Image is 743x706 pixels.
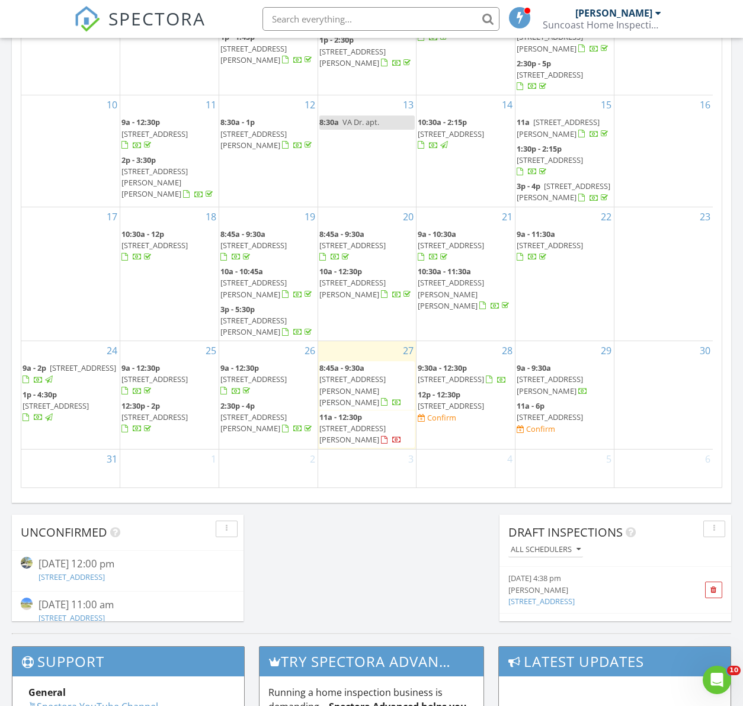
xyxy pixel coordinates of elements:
td: Go to September 5, 2025 [515,449,614,488]
span: 12:30p - 2p [121,400,160,411]
span: [STREET_ADDRESS] [220,374,287,384]
span: [STREET_ADDRESS] [418,240,484,251]
a: 2p - 4p [STREET_ADDRESS] [418,20,511,42]
a: Go to August 29, 2025 [598,341,614,360]
a: 3p - 5:30p [STREET_ADDRESS][PERSON_NAME] [220,304,314,337]
span: [STREET_ADDRESS][PERSON_NAME] [319,46,386,68]
span: VA Dr. apt. [342,117,379,127]
a: Go to August 23, 2025 [697,207,713,226]
span: 12p - 12:30p [418,389,460,400]
td: Go to August 17, 2025 [21,207,120,341]
span: 9a - 12:30p [220,362,259,373]
a: 1p - 2:30p [STREET_ADDRESS][PERSON_NAME] [319,33,415,70]
a: 1:30p - 2:15p [STREET_ADDRESS] [517,143,583,176]
a: 10:30a - 12p [STREET_ADDRESS] [121,229,188,262]
span: 10 [727,666,741,675]
span: 2:30p - 4p [220,400,255,411]
a: Go to September 1, 2025 [209,450,219,468]
span: 10:30a - 12p [121,229,164,239]
span: 11a [517,117,530,127]
div: Suncoast Home Inspections [543,19,661,31]
span: Unconfirmed [21,524,107,540]
a: 8:45a - 9:30a [STREET_ADDRESS][PERSON_NAME][PERSON_NAME] [319,362,402,407]
span: 9a - 12:30p [121,362,160,373]
a: 10a - 10:45a [STREET_ADDRESS][PERSON_NAME] [220,266,314,299]
a: 12:30p - 2p [STREET_ADDRESS] [121,399,217,437]
div: All schedulers [511,545,581,554]
a: 8:45a - 9:30a [STREET_ADDRESS] [220,229,287,262]
span: 3p - 4p [517,181,540,191]
a: Go to August 27, 2025 [401,341,416,360]
iframe: Intercom live chat [703,666,731,694]
a: Go to August 13, 2025 [401,95,416,114]
span: 9a - 9:30a [517,362,551,373]
td: Go to August 15, 2025 [515,95,614,207]
a: 11a - 6p [STREET_ADDRESS] [517,400,583,422]
a: 12p - 12:30p [STREET_ADDRESS] Confirm [418,388,514,425]
span: [STREET_ADDRESS][PERSON_NAME] [220,412,287,434]
td: Go to August 23, 2025 [614,207,713,341]
span: [STREET_ADDRESS][PERSON_NAME] [319,423,386,445]
a: Go to August 19, 2025 [302,207,318,226]
td: Go to September 3, 2025 [318,449,417,488]
a: [STREET_ADDRESS] [508,596,575,606]
a: 9a - 12:30p [STREET_ADDRESS] [121,361,217,399]
td: Go to August 16, 2025 [614,95,713,207]
span: [STREET_ADDRESS][PERSON_NAME] [220,129,287,150]
span: 9a - 10:30a [418,229,456,239]
input: Search everything... [262,7,499,31]
span: [STREET_ADDRESS] [517,155,583,165]
span: [STREET_ADDRESS] [517,412,583,422]
a: 8:30a - 1p [STREET_ADDRESS][PERSON_NAME] [220,115,316,153]
a: [DATE] 11:00 am [STREET_ADDRESS] [21,598,235,626]
td: Go to August 25, 2025 [120,341,219,449]
a: 9a - 2p [STREET_ADDRESS] [23,361,119,387]
a: 10:30a - 2:15p [STREET_ADDRESS] [418,117,484,150]
a: 10:30a - 11:30a [STREET_ADDRESS][PERSON_NAME][PERSON_NAME] [418,266,511,311]
a: 1p - 4:30p [STREET_ADDRESS] [23,389,89,422]
td: Go to August 29, 2025 [515,341,614,449]
a: 10a - 12:30p [STREET_ADDRESS][PERSON_NAME] [319,266,413,299]
a: 2:30p - 5p [STREET_ADDRESS] [517,58,583,91]
a: Go to September 3, 2025 [406,450,416,468]
a: 11a [STREET_ADDRESS][PERSON_NAME] [517,115,613,141]
span: [STREET_ADDRESS][PERSON_NAME] [517,117,600,139]
span: [STREET_ADDRESS] [517,69,583,80]
a: 10a - 10:45a [STREET_ADDRESS][PERSON_NAME] [220,265,316,302]
span: 10a - 12:30p [319,266,362,277]
span: [STREET_ADDRESS][PERSON_NAME] [220,43,287,65]
span: 9a - 2p [23,362,46,373]
button: All schedulers [508,542,583,558]
a: 3p - 4p [STREET_ADDRESS][PERSON_NAME] [517,181,610,203]
a: Go to August 14, 2025 [499,95,515,114]
span: 1p - 4:30p [23,389,57,400]
img: streetview [21,598,33,609]
a: 9a - 12:30p [STREET_ADDRESS] [220,361,316,399]
a: 10:30a - 2:15p [STREET_ADDRESS] [418,115,514,153]
a: 9a - 12:30p [STREET_ADDRESS] [121,115,217,153]
a: [DATE] 4:38 pm [PERSON_NAME] [STREET_ADDRESS] [508,573,687,607]
td: Go to September 6, 2025 [614,449,713,488]
span: [STREET_ADDRESS][PERSON_NAME] [220,315,287,337]
td: Go to August 27, 2025 [318,341,417,449]
a: Go to September 2, 2025 [308,450,318,468]
span: [STREET_ADDRESS][PERSON_NAME][PERSON_NAME] [121,166,188,199]
td: Go to August 21, 2025 [417,207,515,341]
a: Go to August 28, 2025 [499,341,515,360]
a: 11a - 12:30p [STREET_ADDRESS][PERSON_NAME] [319,412,402,445]
span: 10:30a - 2:15p [418,117,467,127]
a: 11a - 12:30p [STREET_ADDRESS][PERSON_NAME] [319,410,415,448]
div: [DATE] 1:34 pm [508,620,687,631]
a: 2p - 3:30p [STREET_ADDRESS][PERSON_NAME][PERSON_NAME] [121,155,215,200]
a: 2p - 2:45p [STREET_ADDRESS][PERSON_NAME] [517,20,610,53]
td: Go to August 20, 2025 [318,207,417,341]
a: Confirm [418,412,456,423]
span: [STREET_ADDRESS] [418,400,484,411]
a: [DATE] 12:00 pm [STREET_ADDRESS] [21,557,235,585]
span: [STREET_ADDRESS][PERSON_NAME][PERSON_NAME] [418,277,484,310]
span: [STREET_ADDRESS][PERSON_NAME] [220,277,287,299]
a: 8:30a - 1p [STREET_ADDRESS][PERSON_NAME] [220,117,314,150]
span: [STREET_ADDRESS] [23,400,89,411]
a: 9a - 10:30a [STREET_ADDRESS] [418,227,514,265]
a: 2p - 3:30p [STREET_ADDRESS][PERSON_NAME][PERSON_NAME] [121,153,217,202]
